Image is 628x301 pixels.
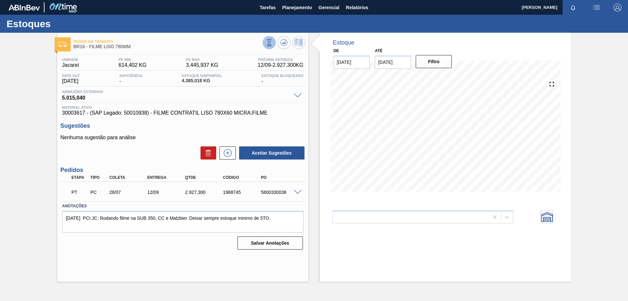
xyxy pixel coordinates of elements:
[334,56,370,69] input: dd/mm/yyyy
[334,48,339,53] label: De
[62,105,304,109] span: Material ativo
[182,78,222,83] span: 4.385,018 KG
[221,175,264,180] div: Código
[62,94,290,100] span: 5.015,040
[118,74,144,84] div: -
[236,146,305,160] div: Aceitar Sugestões
[259,175,302,180] div: PO
[186,62,218,68] span: 3.445,937 KG
[146,175,188,180] div: Entrega
[9,5,40,10] img: TNhmsLtSVTkK8tSr43FrP2fwEKptu5GPRR3wAAAABJRU5ErkJggg==
[61,135,305,141] p: Nenhuma sugestão para análise
[258,62,304,68] span: 12/09 - 2.927,300 KG
[333,39,355,46] div: Estoque
[183,190,226,195] div: 2.927,300
[375,56,411,69] input: dd/mm/yyyy
[74,40,263,44] span: Pedido em Trânsito
[62,58,79,62] span: Unidade
[319,4,340,11] span: Gerencial
[62,74,80,78] span: Data out
[186,58,218,62] span: PE MAX
[89,175,108,180] div: Tipo
[416,55,452,68] button: Filtro
[62,211,304,233] textarea: [DATE] PCI JC: Rodando filme na SUB 350, CC e Malzbier. Deixar sempre estoque minimo de 5TO.
[62,201,304,211] label: Anotações
[7,20,123,28] h1: Estoques
[197,146,216,160] div: Excluir Sugestões
[61,122,305,129] h3: Sugestões
[563,3,584,12] button: Notificações
[70,175,90,180] div: Etapa
[346,4,368,11] span: Relatórios
[292,36,305,49] button: Programar Estoque
[237,236,303,250] button: Salvar Anotações
[260,74,305,84] div: -
[260,4,276,11] span: Tarefas
[263,36,276,49] button: Visão Geral dos Estoques
[261,74,303,78] span: Estoque Bloqueado
[258,58,304,62] span: Próxima Entrega
[119,62,147,68] span: 614,402 KG
[61,167,305,174] h3: Pedidos
[108,175,150,180] div: Coleta
[74,44,263,49] span: BR16 - FILME LISO 780MM
[277,36,290,49] button: Atualizar Gráfico
[108,190,150,195] div: 28/07/2025
[62,62,79,68] span: Jacareí
[62,90,290,94] span: Armazéns externos
[119,74,142,78] span: Suficiência
[146,190,188,195] div: 12/09/2025
[183,175,226,180] div: Qtde
[62,110,304,116] span: 30003617 - (SAP Legado: 50010938) - FILME CONTRATIL LISO 780X60 MICRA;FILME
[239,146,305,160] button: Aceitar Sugestões
[282,4,312,11] span: Planejamento
[216,146,236,160] div: Nova sugestão
[62,78,80,84] span: [DATE]
[89,190,108,195] div: Pedido de Compra
[182,74,222,78] span: Estoque Disponível
[614,4,621,11] img: Logout
[375,48,382,53] label: Até
[70,185,90,199] div: Pedido em Trânsito
[59,42,67,47] img: Ícone
[119,58,147,62] span: PE MIN
[221,190,264,195] div: 1988745
[72,190,88,195] p: PT
[593,4,601,11] img: userActions
[259,190,302,195] div: 5800330038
